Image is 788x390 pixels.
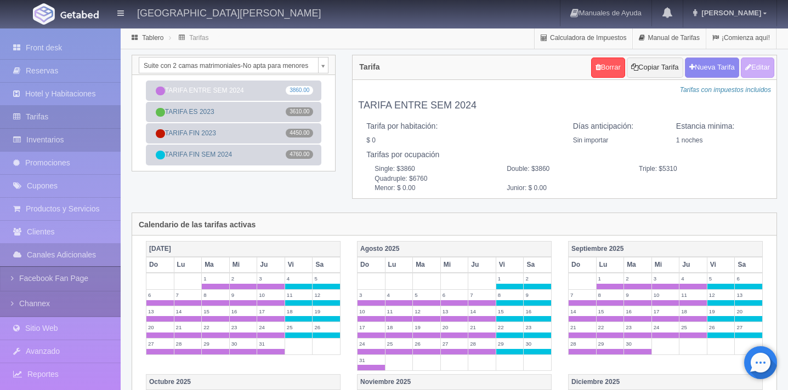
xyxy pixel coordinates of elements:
[146,257,174,273] th: Do
[358,339,385,349] label: 24
[624,339,651,349] label: 30
[413,290,440,300] label: 5
[524,339,551,349] label: 30
[230,339,257,349] label: 30
[202,339,229,349] label: 29
[174,339,202,349] label: 28
[386,339,413,349] label: 25
[202,273,229,284] label: 1
[652,306,679,317] label: 17
[624,257,652,273] th: Ma
[366,174,498,183] span: Quadruple: $6760
[385,257,413,273] th: Lu
[685,58,739,78] button: Nueva Tarifa
[313,257,341,273] th: Sa
[569,290,596,300] label: 7
[591,58,625,78] a: Borrar
[679,306,707,317] label: 18
[146,81,321,101] a: TARIFA ENTRE SEM 20243860.00
[468,290,496,300] label: 7
[146,102,321,122] a: TARIFA ES 20233610.00
[285,306,313,317] label: 18
[679,273,707,284] label: 4
[679,257,707,273] th: Ju
[569,339,596,349] label: 28
[676,122,763,130] h5: Estancia minima:
[498,183,631,193] span: Junior: $ 0.00
[358,355,385,365] label: 31
[679,290,707,300] label: 11
[441,322,468,332] label: 20
[597,322,624,332] label: 22
[597,339,624,349] label: 29
[257,339,285,349] label: 31
[358,322,385,332] label: 17
[230,273,257,284] label: 2
[358,257,386,273] th: Do
[229,257,257,273] th: Mi
[146,241,341,257] th: [DATE]
[286,150,313,159] span: 4760.00
[413,339,440,349] label: 26
[386,290,413,300] label: 4
[569,306,596,317] label: 14
[735,290,762,300] label: 13
[366,136,376,144] span: $ 0
[285,257,313,273] th: Vi
[33,3,55,25] img: Getabed
[286,86,313,95] span: 3860.00
[146,290,174,300] label: 6
[359,63,379,71] h4: Tarifa
[735,273,762,284] label: 6
[597,273,624,284] label: 1
[366,183,498,193] span: Menor: $ 0.00
[735,322,762,332] label: 27
[230,290,257,300] label: 9
[413,306,440,317] label: 12
[631,164,763,174] span: Triple: $5310
[496,257,524,273] th: Vi
[358,290,385,300] label: 3
[440,257,468,273] th: Mi
[468,257,496,273] th: Ju
[596,257,624,273] th: Lu
[174,290,202,300] label: 7
[524,322,551,332] label: 23
[624,290,651,300] label: 9
[202,322,229,332] label: 22
[498,164,631,174] span: Double: $3860
[468,339,496,349] label: 28
[569,322,596,332] label: 21
[286,129,313,137] span: 4450.00
[144,58,314,74] span: Suite con 2 camas matrimoniales-No apta para menores
[441,306,468,317] label: 13
[707,273,735,284] label: 5
[189,34,208,42] a: Tarifas
[624,306,651,317] label: 16
[679,322,707,332] label: 25
[139,221,256,229] h4: Calendario de las tarifas activas
[468,322,496,332] label: 21
[597,306,624,317] label: 15
[257,290,285,300] label: 10
[257,322,285,332] label: 24
[651,257,679,273] th: Mi
[441,290,468,300] label: 6
[366,122,556,130] h5: Tarifa por habitación:
[202,257,230,273] th: Ma
[313,290,340,300] label: 12
[706,27,776,49] a: ¡Comienza aquí!
[313,273,340,284] label: 5
[441,339,468,349] label: 27
[386,322,413,332] label: 18
[137,5,321,19] h4: [GEOGRAPHIC_DATA][PERSON_NAME]
[633,27,706,49] a: Manual de Tarifas
[358,306,385,317] label: 10
[174,306,202,317] label: 14
[496,273,524,284] label: 1
[202,306,229,317] label: 15
[257,257,285,273] th: Ju
[741,58,774,78] button: Editar
[707,257,735,273] th: Vi
[146,322,174,332] label: 20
